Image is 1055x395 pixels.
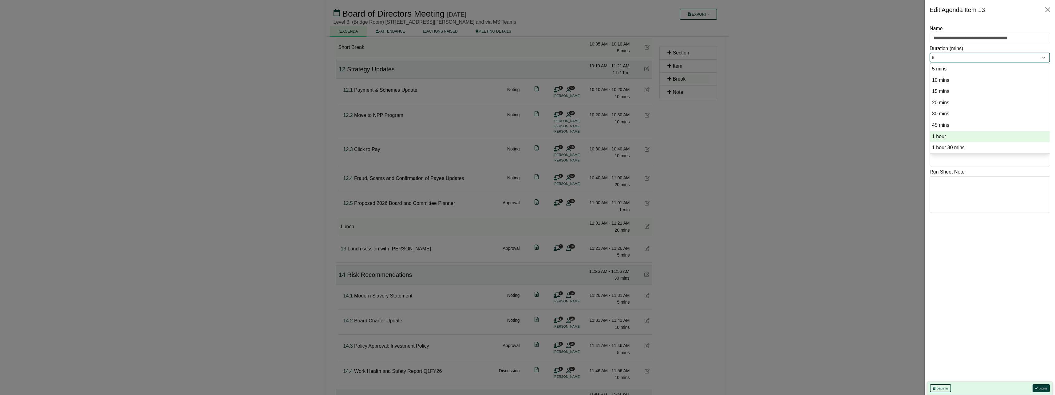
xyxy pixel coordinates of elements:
[930,108,1050,120] li: 30
[931,76,1048,85] option: 10 mins
[930,142,1050,154] li: 90
[931,133,1048,141] option: 1 hour
[930,384,951,392] button: Delete
[930,131,1050,142] li: 60
[931,65,1048,73] option: 5 mins
[931,110,1048,118] option: 30 mins
[931,144,1048,152] option: 1 hour 30 mins
[930,5,985,15] div: Edit Agenda Item 13
[930,45,963,53] label: Duration (mins)
[930,86,1050,97] li: 15
[931,121,1048,130] option: 45 mins
[930,63,1050,75] li: 5
[930,25,943,33] label: Name
[931,99,1048,107] option: 20 mins
[1033,384,1050,392] button: Done
[930,97,1050,109] li: 20
[930,75,1050,86] li: 10
[1043,5,1053,15] button: Close
[930,168,965,176] label: Run Sheet Note
[931,87,1048,96] option: 15 mins
[930,120,1050,131] li: 45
